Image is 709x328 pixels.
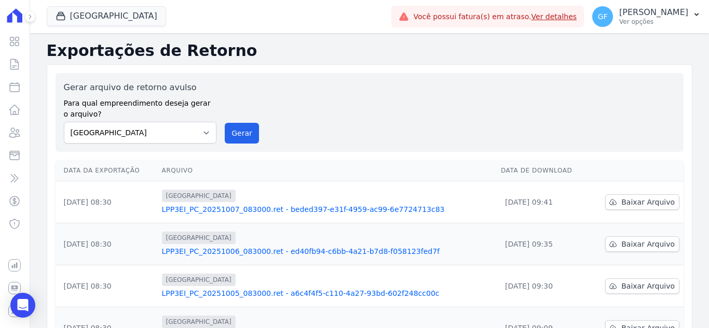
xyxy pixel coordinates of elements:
span: Baixar Arquivo [621,197,675,207]
span: [GEOGRAPHIC_DATA] [162,316,236,328]
span: Você possui fatura(s) em atraso. [413,11,577,22]
button: [GEOGRAPHIC_DATA] [47,6,166,26]
h2: Exportações de Retorno [47,41,692,60]
a: Ver detalhes [531,12,577,21]
p: Ver opções [619,18,688,26]
a: LPP3EI_PC_20251005_083000.ret - a6c4f4f5-c110-4a27-93bd-602f248cc00c [162,288,493,298]
a: LPP3EI_PC_20251007_083000.ret - beded397-e31f-4959-ac99-6e7724713c83 [162,204,493,215]
span: [GEOGRAPHIC_DATA] [162,274,236,286]
button: GF [PERSON_NAME] Ver opções [584,2,709,31]
a: Baixar Arquivo [605,278,679,294]
th: Arquivo [158,160,497,181]
td: [DATE] 09:30 [497,265,589,307]
th: Data da Exportação [56,160,158,181]
td: [DATE] 09:41 [497,181,589,223]
td: [DATE] 08:30 [56,265,158,307]
label: Para qual empreendimento deseja gerar o arquivo? [64,94,217,120]
label: Gerar arquivo de retorno avulso [64,81,217,94]
td: [DATE] 08:30 [56,181,158,223]
a: LPP3EI_PC_20251006_083000.ret - ed40fb94-c6bb-4a21-b7d8-f058123fed7f [162,246,493,256]
span: Baixar Arquivo [621,239,675,249]
button: Gerar [225,123,259,144]
p: [PERSON_NAME] [619,7,688,18]
a: Baixar Arquivo [605,194,679,210]
span: GF [598,13,608,20]
a: Baixar Arquivo [605,236,679,252]
span: [GEOGRAPHIC_DATA] [162,190,236,202]
span: [GEOGRAPHIC_DATA] [162,232,236,244]
th: Data de Download [497,160,589,181]
div: Open Intercom Messenger [10,293,35,318]
span: Baixar Arquivo [621,281,675,291]
td: [DATE] 09:35 [497,223,589,265]
td: [DATE] 08:30 [56,223,158,265]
